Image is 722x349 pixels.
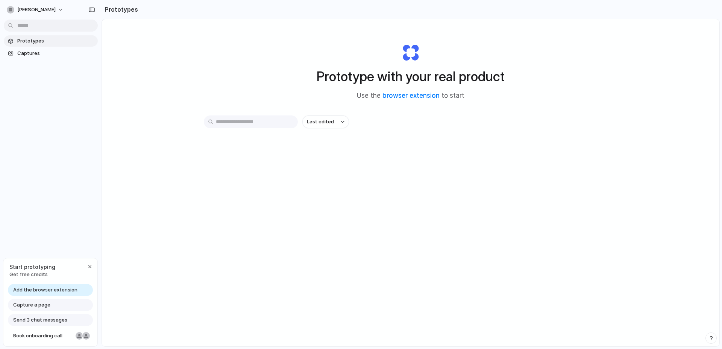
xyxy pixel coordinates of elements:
a: Add the browser extension [8,284,93,296]
span: Book onboarding call [13,332,73,340]
span: Start prototyping [9,263,55,271]
a: Captures [4,48,98,59]
span: Use the to start [357,91,464,101]
div: Nicole Kubica [75,331,84,340]
a: Book onboarding call [8,330,93,342]
button: Last edited [302,115,349,128]
span: Get free credits [9,271,55,278]
button: [PERSON_NAME] [4,4,67,16]
span: Prototypes [17,37,95,45]
h1: Prototype with your real product [317,67,505,86]
span: [PERSON_NAME] [17,6,56,14]
div: Christian Iacullo [82,331,91,340]
a: Prototypes [4,35,98,47]
span: Add the browser extension [13,286,77,294]
span: Send 3 chat messages [13,316,67,324]
span: Captures [17,50,95,57]
span: Last edited [307,118,334,126]
h2: Prototypes [102,5,138,14]
a: browser extension [382,92,440,99]
span: Capture a page [13,301,50,309]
